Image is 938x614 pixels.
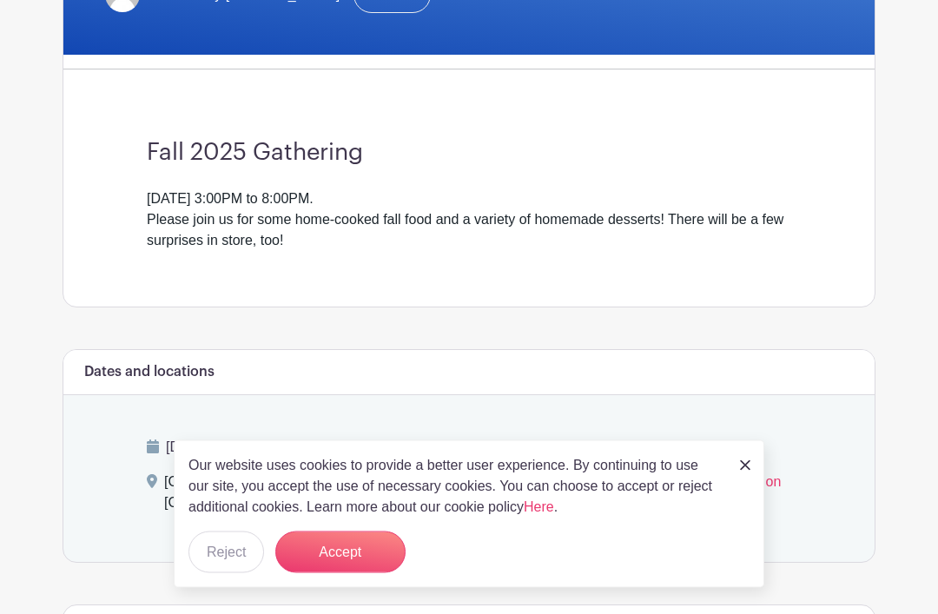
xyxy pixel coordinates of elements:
[524,499,554,514] a: Here
[164,472,718,521] div: [GEOGRAPHIC_DATA] ([GEOGRAPHIC_DATA]), [GEOGRAPHIC_DATA], [GEOGRAPHIC_DATA] [STREET_ADDRESS]
[740,460,750,471] img: close_button-5f87c8562297e5c2d7936805f587ecaba9071eb48480494691a3f1689db116b3.svg
[188,455,722,518] p: Our website uses cookies to provide a better user experience. By continuing to use our site, you ...
[147,189,791,252] div: [DATE] 3:00PM to 8:00PM. Please join us for some home-cooked fall food and a variety of homemade ...
[147,438,791,459] p: [DATE] 03:00 pm to 08:00 pm
[188,531,264,573] button: Reject
[275,531,406,573] button: Accept
[84,365,215,381] h6: Dates and locations
[147,140,791,168] h3: Fall 2025 Gathering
